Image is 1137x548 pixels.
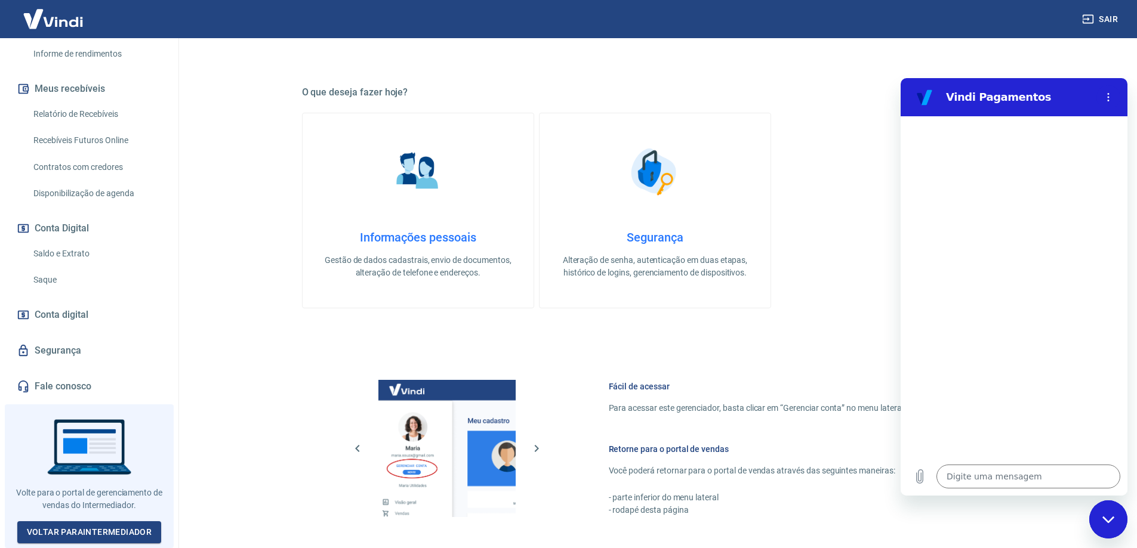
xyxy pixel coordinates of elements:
a: Informações pessoaisInformações pessoaisGestão de dados cadastrais, envio de documentos, alteraçã... [302,113,534,308]
p: Alteração de senha, autenticação em duas etapas, histórico de logins, gerenciamento de dispositivos. [559,254,751,279]
a: Informe de rendimentos [29,42,164,66]
span: Conta digital [35,306,88,323]
h4: Segurança [559,230,751,244]
a: Contratos com credores [29,155,164,179]
a: Voltar paraIntermediador [17,521,162,543]
h5: O que deseja fazer hoje? [302,86,1009,98]
a: Saque [29,268,164,292]
p: - parte inferior do menu lateral [609,491,980,504]
img: Segurança [625,142,685,202]
a: Segurança [14,338,164,364]
h4: Informações pessoais [322,230,514,244]
h6: Retorne para o portal de vendas [609,443,980,455]
p: Você poderá retornar para o portal de vendas através das seguintes maneiras: [609,465,980,477]
a: Conta digital [14,302,164,328]
button: Sair [1080,8,1123,30]
p: Para acessar este gerenciador, basta clicar em “Gerenciar conta” no menu lateral do portal de ven... [609,402,980,414]
iframe: Janela de mensagens [901,78,1127,496]
a: Relatório de Recebíveis [29,102,164,126]
p: Gestão de dados cadastrais, envio de documentos, alteração de telefone e endereços. [322,254,514,279]
img: Informações pessoais [388,142,448,202]
a: Saldo e Extrato [29,242,164,266]
p: - rodapé desta página [609,504,980,516]
img: Imagem da dashboard mostrando o botão de gerenciar conta na sidebar no lado esquerdo [378,380,516,517]
a: SegurançaSegurançaAlteração de senha, autenticação em duas etapas, histórico de logins, gerenciam... [539,113,771,308]
img: Vindi [14,1,92,37]
a: Recebíveis Futuros Online [29,128,164,153]
button: Meus recebíveis [14,76,164,102]
a: Disponibilização de agenda [29,181,164,206]
h6: Fácil de acessar [609,380,980,392]
button: Conta Digital [14,215,164,242]
a: Fale conosco [14,373,164,400]
iframe: Botão para abrir a janela de mensagens, conversa em andamento [1089,500,1127,538]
